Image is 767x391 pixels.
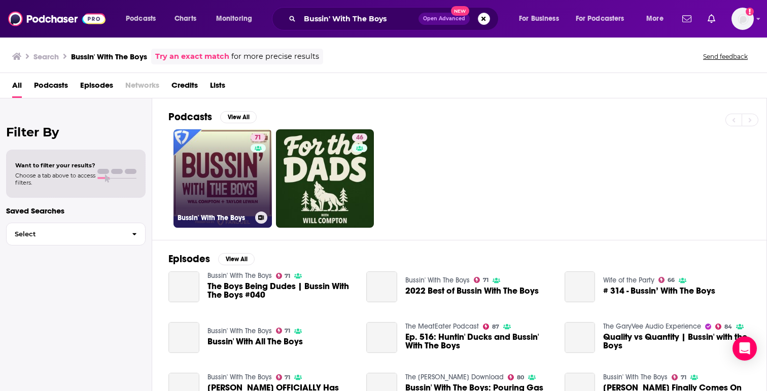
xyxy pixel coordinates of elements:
[6,206,146,216] p: Saved Searches
[80,77,113,98] a: Episodes
[519,12,559,26] span: For Business
[646,12,664,26] span: More
[33,52,59,61] h3: Search
[207,282,355,299] a: The Boys Being Dudes | Bussin With The Boys #040
[731,8,754,30] span: Logged in as alignPR
[71,52,147,61] h3: Bussin' With The Boys
[681,375,686,380] span: 71
[276,129,374,228] a: 46
[405,276,470,285] a: Bussin' With The Boys
[6,125,146,139] h2: Filter By
[231,51,319,62] span: for more precise results
[209,11,265,27] button: open menu
[168,253,255,265] a: EpisodesView All
[168,271,199,302] a: The Boys Being Dudes | Bussin With The Boys #040
[207,327,272,335] a: Bussin' With The Boys
[210,77,225,98] a: Lists
[733,336,757,361] div: Open Intercom Messenger
[8,9,106,28] img: Podchaser - Follow, Share and Rate Podcasts
[171,77,198,98] a: Credits
[512,11,572,27] button: open menu
[672,374,686,380] a: 71
[700,52,751,61] button: Send feedback
[366,271,397,302] a: 2022 Best of Bussin With The Boys
[207,271,272,280] a: Bussin' With The Boys
[216,12,252,26] span: Monitoring
[352,133,367,141] a: 46
[603,373,668,381] a: Bussin' With The Boys
[639,11,676,27] button: open menu
[678,10,695,27] a: Show notifications dropdown
[15,172,95,186] span: Choose a tab above to access filters.
[119,11,169,27] button: open menu
[715,324,732,330] a: 84
[7,231,124,237] span: Select
[451,6,469,16] span: New
[251,133,265,141] a: 71
[125,77,159,98] span: Networks
[285,329,290,333] span: 71
[668,278,675,282] span: 66
[603,287,715,295] a: # 314 - Bussin’ With The Boys
[492,325,499,329] span: 87
[276,273,291,279] a: 71
[603,333,750,350] a: Quality vs Quantity | Bussin' with the Boys
[508,374,524,380] a: 80
[15,162,95,169] span: Want to filter your results?
[474,277,489,283] a: 71
[220,111,257,123] button: View All
[168,322,199,353] a: Bussin' With All The Boys
[746,8,754,16] svg: Add a profile image
[517,375,524,380] span: 80
[276,374,291,380] a: 71
[168,11,202,27] a: Charts
[34,77,68,98] a: Podcasts
[12,77,22,98] a: All
[483,278,489,282] span: 71
[576,12,624,26] span: For Podcasters
[405,333,552,350] span: Ep. 516: Huntin' Ducks and Bussin' With The Boys
[285,274,290,278] span: 71
[285,375,290,380] span: 71
[178,214,251,222] h3: Bussin' With The Boys
[155,51,229,62] a: Try an exact match
[6,223,146,245] button: Select
[207,337,303,346] a: Bussin' With All The Boys
[207,373,272,381] a: Bussin' With The Boys
[419,13,470,25] button: Open AdvancedNew
[704,10,719,27] a: Show notifications dropdown
[218,253,255,265] button: View All
[255,133,261,143] span: 71
[603,276,654,285] a: Wife of the Party
[168,111,257,123] a: PodcastsView All
[405,287,539,295] a: 2022 Best of Bussin With The Boys
[603,322,701,331] a: The GaryVee Audio Experience
[168,111,212,123] h2: Podcasts
[724,325,732,329] span: 84
[565,271,596,302] a: # 314 - Bussin’ With The Boys
[276,328,291,334] a: 71
[175,12,196,26] span: Charts
[569,11,639,27] button: open menu
[168,253,210,265] h2: Episodes
[356,133,363,143] span: 46
[405,373,504,381] a: The Dale Jr. Download
[282,7,508,30] div: Search podcasts, credits, & more...
[300,11,419,27] input: Search podcasts, credits, & more...
[366,322,397,353] a: Ep. 516: Huntin' Ducks and Bussin' With The Boys
[731,8,754,30] button: Show profile menu
[731,8,754,30] img: User Profile
[423,16,465,21] span: Open Advanced
[126,12,156,26] span: Podcasts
